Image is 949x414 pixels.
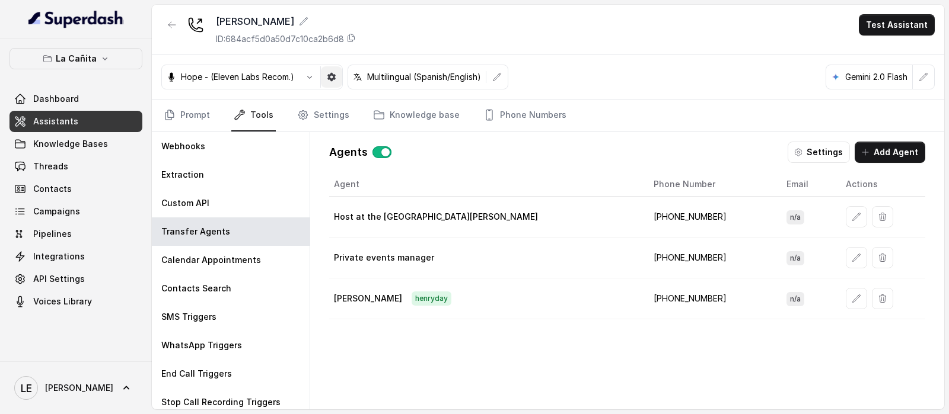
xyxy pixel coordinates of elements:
[56,52,97,66] p: La Cañita
[9,178,142,200] a: Contacts
[161,100,212,131] a: Prompt
[33,206,80,217] span: Campaigns
[644,172,777,197] th: Phone Number
[28,9,124,28] img: light.svg
[9,291,142,312] a: Voices Library
[329,144,368,161] p: Agents
[9,88,142,110] a: Dashboard
[644,238,777,278] td: [PHONE_NUMBER]
[786,251,804,265] span: n/a
[45,382,113,394] span: [PERSON_NAME]
[33,251,85,262] span: Integrations
[161,311,216,323] p: SMS Triggers
[9,201,142,222] a: Campaigns
[161,396,281,408] p: Stop Call Recording Triggers
[859,14,935,36] button: Test Assistant
[644,197,777,238] td: [PHONE_NUMBER]
[788,142,850,163] button: Settings
[831,72,840,82] svg: google logo
[855,142,925,163] button: Add Agent
[181,71,294,83] p: Hope - (Eleven Labs Recom.)
[33,138,108,150] span: Knowledge Bases
[33,273,85,285] span: API Settings
[786,210,804,224] span: n/a
[786,292,804,306] span: n/a
[9,246,142,267] a: Integrations
[334,293,402,304] p: [PERSON_NAME]
[216,33,344,45] p: ID: 684acf5d0a50d7c10ca2b6d8
[161,226,230,238] p: Transfer Agents
[9,133,142,155] a: Knowledge Bases
[371,100,462,131] a: Knowledge base
[9,156,142,177] a: Threads
[161,283,231,294] p: Contacts Search
[777,172,836,197] th: Email
[644,278,777,319] td: [PHONE_NUMBER]
[334,252,434,264] p: Private events manager
[161,100,935,131] nav: Tabs
[33,115,78,127] span: Assistants
[21,382,32,394] text: LE
[161,169,204,181] p: Extraction
[161,339,242,351] p: WhatsApp Triggers
[295,100,352,131] a: Settings
[334,211,538,223] p: Host at the [GEOGRAPHIC_DATA][PERSON_NAME]
[9,268,142,290] a: API Settings
[161,368,232,380] p: End Call Triggers
[33,183,72,195] span: Contacts
[481,100,569,131] a: Phone Numbers
[9,48,142,69] button: La Cañita
[329,172,644,197] th: Agent
[33,161,68,172] span: Threads
[33,93,79,105] span: Dashboard
[216,14,356,28] div: [PERSON_NAME]
[845,71,907,83] p: Gemini 2.0 Flash
[836,172,925,197] th: Actions
[412,291,451,306] span: henryday
[9,371,142,405] a: [PERSON_NAME]
[161,140,205,152] p: Webhooks
[161,254,261,266] p: Calendar Appointments
[161,197,209,209] p: Custom API
[33,228,72,240] span: Pipelines
[9,223,142,245] a: Pipelines
[231,100,276,131] a: Tools
[33,296,92,307] span: Voices Library
[367,71,481,83] p: Multilingual (Spanish/English)
[9,111,142,132] a: Assistants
